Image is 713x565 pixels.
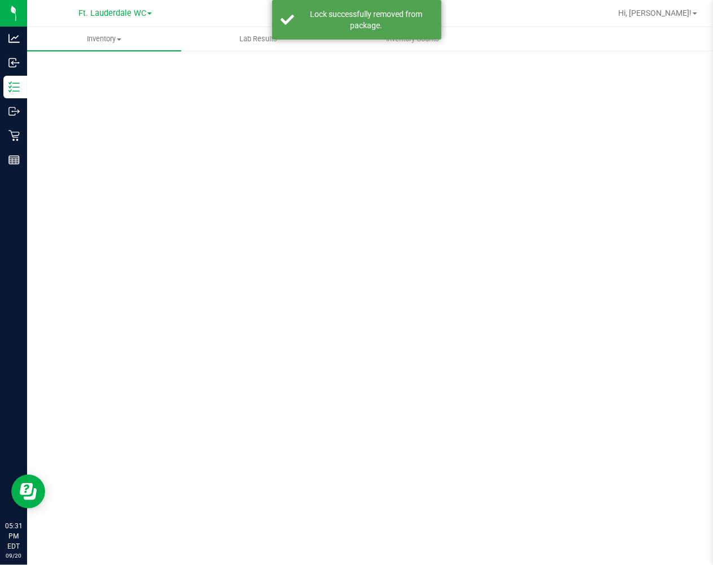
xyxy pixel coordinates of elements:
[300,8,433,31] div: Lock successfully removed from package.
[11,475,45,508] iframe: Resource center
[225,34,293,44] span: Lab Results
[5,521,22,551] p: 05:31 PM EDT
[8,57,20,68] inline-svg: Inbound
[8,106,20,117] inline-svg: Outbound
[8,154,20,166] inline-svg: Reports
[5,551,22,560] p: 09/20
[618,8,692,18] span: Hi, [PERSON_NAME]!
[181,27,335,51] a: Lab Results
[8,81,20,93] inline-svg: Inventory
[8,130,20,141] inline-svg: Retail
[27,34,181,44] span: Inventory
[27,27,181,51] a: Inventory
[78,8,146,18] span: Ft. Lauderdale WC
[8,33,20,44] inline-svg: Analytics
